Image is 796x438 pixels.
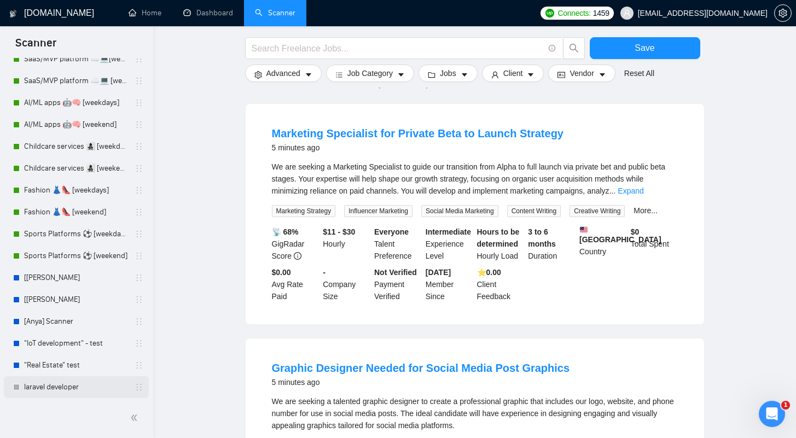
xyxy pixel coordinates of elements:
[326,65,414,82] button: barsJob Categorycaret-down
[781,401,790,410] span: 1
[423,266,475,302] div: Member Since
[9,5,17,22] img: logo
[372,226,423,262] div: Talent Preference
[266,67,300,79] span: Advanced
[272,141,563,154] div: 5 minutes ago
[135,55,143,63] span: holder
[482,65,544,82] button: userClientcaret-down
[419,65,478,82] button: folderJobscaret-down
[24,223,128,245] a: Sports Platforms ⚽️ [weekdays]
[527,71,534,79] span: caret-down
[135,273,143,282] span: holder
[461,71,468,79] span: caret-down
[579,226,661,244] b: [GEOGRAPHIC_DATA]
[548,65,615,82] button: idcardVendorcaret-down
[135,252,143,260] span: holder
[24,245,128,267] a: Sports Platforms ⚽️ [weekend]
[321,266,372,302] div: Company Size
[24,114,128,136] a: AI/ML apps 🤖🧠 [weekend]
[590,37,700,59] button: Save
[7,35,65,58] span: Scanner
[428,71,435,79] span: folder
[24,354,128,376] a: "Real Estate" test
[323,268,326,277] b: -
[599,71,606,79] span: caret-down
[24,311,128,332] a: [Anya] Scanner
[135,120,143,129] span: holder
[374,268,417,277] b: Not Verified
[24,201,128,223] a: Fashion 👗👠 [weekend]
[135,77,143,85] span: holder
[624,67,654,79] a: Reset All
[272,395,678,431] div: We are seeking a talented graphic designer to create a professional graphic that includes our log...
[507,205,561,217] span: Content Writing
[549,45,556,52] span: info-circle
[634,206,658,215] a: More...
[129,8,161,17] a: homeHome
[135,317,143,326] span: holder
[245,65,322,82] button: settingAdvancedcaret-down
[272,205,336,217] span: Marketing Strategy
[135,361,143,370] span: holder
[631,227,640,236] b: $ 0
[135,230,143,238] span: holder
[491,71,499,79] span: user
[254,71,262,79] span: setting
[272,227,299,236] b: 📡 68%
[270,226,321,262] div: GigRadar Score
[24,70,128,92] a: SaaS/MVP platform ☁️💻 [weekend]
[294,252,301,260] span: info-circle
[372,266,423,302] div: Payment Verified
[475,226,526,262] div: Hourly Load
[557,7,590,19] span: Connects:
[24,179,128,201] a: Fashion 👗👠 [weekdays]
[24,136,128,157] a: Childcare services 👩‍👧‍👦 [weekdays]
[593,7,609,19] span: 1459
[252,42,544,55] input: Search Freelance Jobs...
[272,268,291,277] b: $0.00
[629,226,680,262] div: Total Spent
[135,295,143,304] span: holder
[545,9,554,17] img: upwork-logo.png
[24,157,128,179] a: Childcare services 👩‍👧‍👦 [weekend]
[323,227,355,236] b: $11 - $30
[24,332,128,354] a: "IoT development" - test
[335,71,343,79] span: bars
[635,41,654,55] span: Save
[347,67,393,79] span: Job Category
[321,226,372,262] div: Hourly
[135,164,143,173] span: holder
[272,161,678,197] div: We are seeking a Marketing Specialist to guide our transition from Alpha to full launch via priva...
[24,376,128,398] a: laravel developer
[255,8,295,17] a: searchScanner
[135,208,143,217] span: holder
[775,9,791,17] span: setting
[580,226,588,233] img: 🇲🇾
[557,71,565,79] span: idcard
[477,268,501,277] b: ⭐️ 0.00
[135,339,143,348] span: holder
[135,142,143,151] span: holder
[528,227,556,248] b: 3 to 6 months
[475,266,526,302] div: Client Feedback
[24,267,128,289] a: [[PERSON_NAME]
[135,186,143,195] span: holder
[759,401,785,427] iframe: Intercom live chat
[270,266,321,302] div: Avg Rate Paid
[426,268,451,277] b: [DATE]
[374,227,409,236] b: Everyone
[24,92,128,114] a: AI/ML apps 🤖🧠 [weekdays]
[570,205,625,217] span: Creative Writing
[423,226,475,262] div: Experience Level
[135,98,143,107] span: holder
[24,289,128,311] a: [[PERSON_NAME]
[272,162,666,195] span: We are seeking a Marketing Specialist to guide our transition from Alpha to full launch via priva...
[563,37,585,59] button: search
[774,4,792,22] button: setting
[570,67,594,79] span: Vendor
[272,362,570,374] a: Graphic Designer Needed for Social Media Post Graphics
[623,9,631,17] span: user
[272,127,563,139] a: Marketing Specialist for Private Beta to Launch Strategy
[344,205,412,217] span: Influencer Marketing
[397,71,405,79] span: caret-down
